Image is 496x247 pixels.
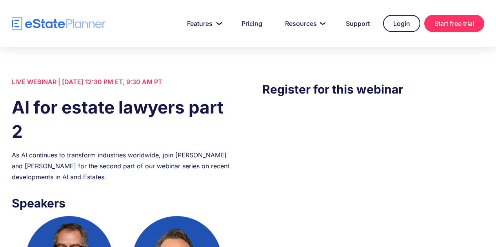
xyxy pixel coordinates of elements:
[276,16,332,31] a: Resources
[383,15,420,32] a: Login
[336,16,379,31] a: Support
[12,150,234,182] div: As AI continues to transform industries worldwide, join [PERSON_NAME] and [PERSON_NAME] for the s...
[12,194,234,212] h3: Speakers
[12,76,234,87] div: LIVE WEBINAR | [DATE] 12:30 PM ET, 9:30 AM PT
[262,80,484,98] h3: Register for this webinar
[424,15,484,32] a: Start free trial
[12,17,106,31] a: home
[232,16,272,31] a: Pricing
[178,16,228,31] a: Features
[12,95,234,144] h1: AI for estate lawyers part 2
